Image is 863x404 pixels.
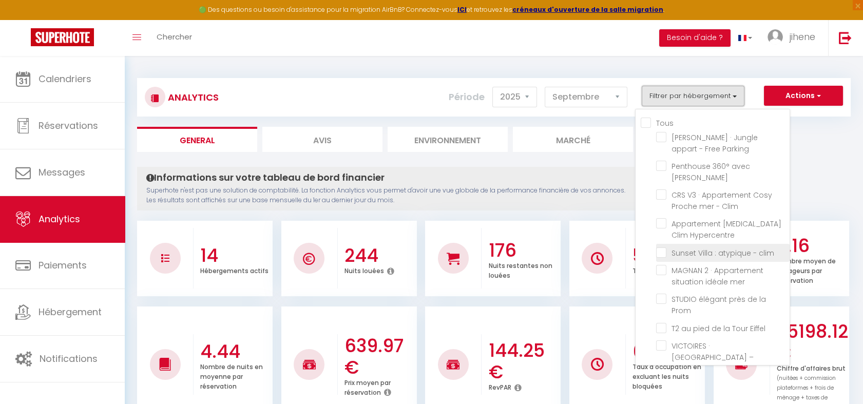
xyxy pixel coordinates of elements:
button: Besoin d'aide ? [659,29,731,47]
a: Chercher [149,20,200,56]
h3: 35198.12 € [777,321,847,364]
span: Paiements [39,259,87,272]
label: Période [449,86,485,108]
span: STUDIO élégant près de la Prom [672,294,766,316]
li: Avis [262,127,382,152]
iframe: Chat [819,358,855,396]
span: jihene [790,30,815,43]
img: Super Booking [31,28,94,46]
li: Environnement [388,127,508,152]
a: ... jihene [760,20,828,56]
p: Nombre de nuits en moyenne par réservation [200,360,263,391]
span: Penthouse 360° avec [PERSON_NAME] [672,161,750,183]
h4: Informations sur votre tableau de bord financier [146,172,625,183]
p: Taux d'occupation [632,264,692,275]
p: Nuits restantes non louées [488,259,552,280]
img: ... [768,29,783,45]
span: Calendriers [39,72,91,85]
button: Ouvrir le widget de chat LiveChat [8,4,39,35]
h3: 244 [344,245,414,266]
a: ICI [457,5,467,14]
p: Nuits louées [344,264,384,275]
a: créneaux d'ouverture de la salle migration [512,5,663,14]
p: Hébergements actifs [200,264,269,275]
h3: 176 [488,240,558,261]
p: Prix moyen par réservation [344,376,391,397]
span: Réservations [39,119,98,132]
img: NO IMAGE [591,358,604,371]
p: Taux d'occupation en excluant les nuits bloquées [632,360,701,391]
span: VICTOIRES · [GEOGRAPHIC_DATA] – Prestige entre Louvre & Opéra [672,341,783,374]
span: Appartement [MEDICAL_DATA] Clim Hypercentre [672,219,781,240]
span: [PERSON_NAME] · Jungle appart - Free Parking [672,132,758,154]
span: Notifications [40,352,98,365]
p: RevPAR [488,381,511,392]
button: Filtrer par hébergement [642,86,744,106]
h3: 58.10 % [632,245,702,266]
span: Analytics [39,213,80,225]
h3: 60.85 % [632,341,702,362]
h3: Analytics [165,86,219,109]
span: CRS V3 · Appartement Cosy Proche mer - Clim [672,190,772,211]
h3: 4.44 [200,341,270,362]
span: Hébergement [39,305,102,318]
button: Actions [764,86,843,106]
span: Messages [39,166,85,179]
span: MAGNAN 2 · Appartement situation idéale mer [672,265,763,287]
li: General [137,127,257,152]
li: Marché [513,127,633,152]
p: Superhote n'est pas une solution de comptabilité. La fonction Analytics vous permet d'avoir une v... [146,186,625,205]
h3: 639.97 € [344,335,414,378]
p: Nombre moyen de voyageurs par réservation [777,255,836,285]
img: logout [839,31,852,44]
img: NO IMAGE [161,254,169,262]
span: Chercher [157,31,192,42]
h3: 3.16 [777,235,847,257]
h3: 14 [200,245,270,266]
h3: 144.25 € [488,340,558,383]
